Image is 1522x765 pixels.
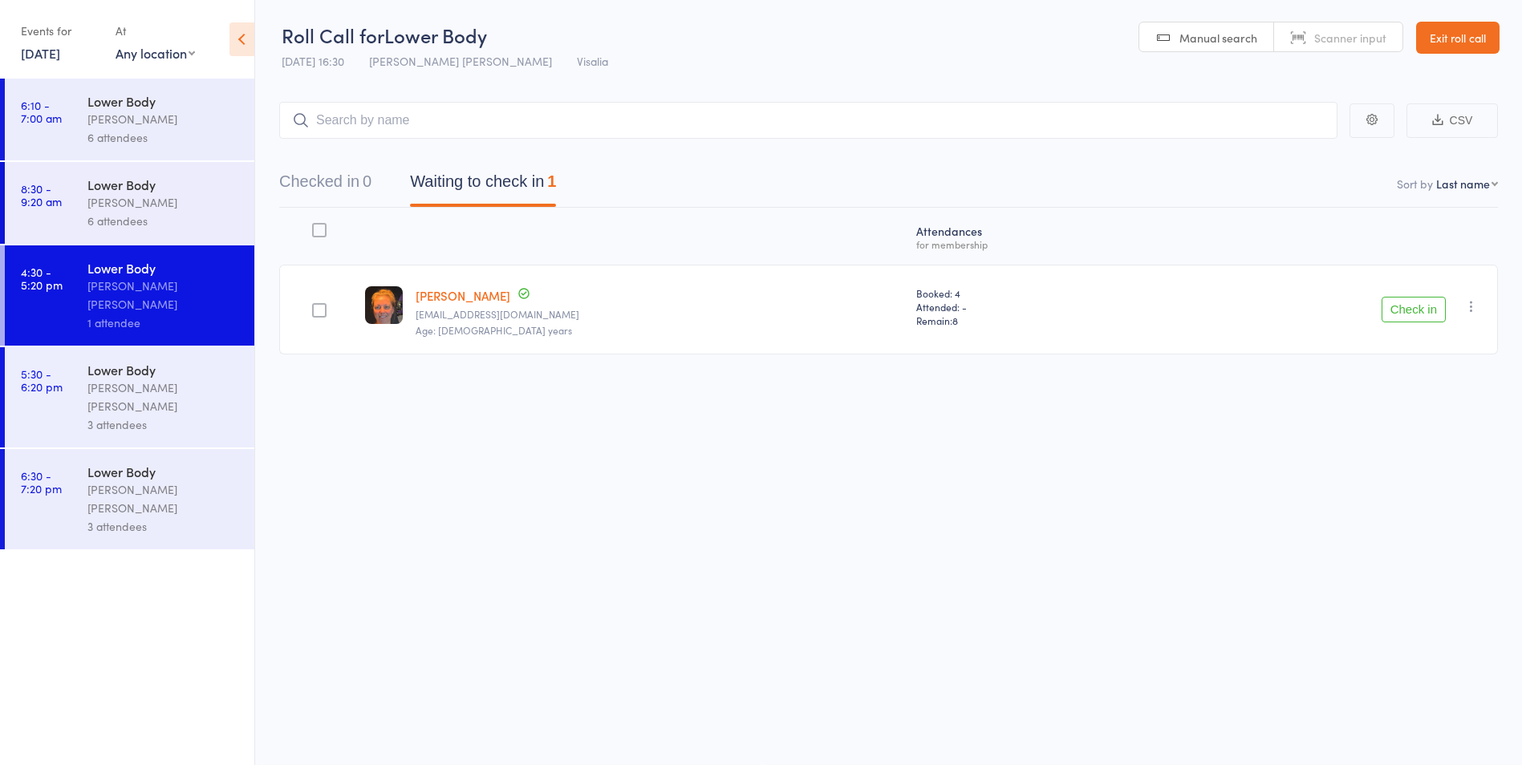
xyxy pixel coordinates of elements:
[916,300,1143,314] span: Attended: -
[1436,176,1490,192] div: Last name
[279,102,1337,139] input: Search by name
[1382,297,1446,322] button: Check in
[916,239,1143,249] div: for membership
[5,449,254,549] a: 6:30 -7:20 pmLower Body[PERSON_NAME] [PERSON_NAME]3 attendees
[1179,30,1257,46] span: Manual search
[5,162,254,244] a: 8:30 -9:20 amLower Body[PERSON_NAME]6 attendees
[363,172,371,190] div: 0
[910,215,1149,257] div: Atten­dances
[410,164,556,207] button: Waiting to check in1
[87,415,241,434] div: 3 attendees
[282,22,384,48] span: Roll Call for
[369,53,552,69] span: [PERSON_NAME] [PERSON_NAME]
[87,176,241,193] div: Lower Body
[279,164,371,207] button: Checked in0
[282,53,344,69] span: [DATE] 16:30
[1314,30,1386,46] span: Scanner input
[21,44,60,62] a: [DATE]
[116,44,195,62] div: Any location
[547,172,556,190] div: 1
[21,18,99,44] div: Events for
[5,245,254,346] a: 4:30 -5:20 pmLower Body[PERSON_NAME] [PERSON_NAME]1 attendee
[21,99,62,124] time: 6:10 - 7:00 am
[365,286,403,324] img: image1740259244.png
[87,259,241,277] div: Lower Body
[87,314,241,332] div: 1 attendee
[416,309,903,320] small: kgriffin007@gmail.com
[87,517,241,536] div: 3 attendees
[21,367,63,393] time: 5:30 - 6:20 pm
[87,193,241,212] div: [PERSON_NAME]
[87,128,241,147] div: 6 attendees
[87,480,241,517] div: [PERSON_NAME] [PERSON_NAME]
[87,463,241,480] div: Lower Body
[577,53,608,69] span: Visalia
[916,286,1143,300] span: Booked: 4
[116,18,195,44] div: At
[87,110,241,128] div: [PERSON_NAME]
[1397,176,1433,192] label: Sort by
[21,265,63,291] time: 4:30 - 5:20 pm
[952,314,958,327] span: 8
[87,212,241,230] div: 6 attendees
[21,182,62,208] time: 8:30 - 9:20 am
[916,314,1143,327] span: Remain:
[5,79,254,160] a: 6:10 -7:00 amLower Body[PERSON_NAME]6 attendees
[384,22,487,48] span: Lower Body
[1406,103,1498,138] button: CSV
[416,323,572,337] span: Age: [DEMOGRAPHIC_DATA] years
[416,287,510,304] a: [PERSON_NAME]
[5,347,254,447] a: 5:30 -6:20 pmLower Body[PERSON_NAME] [PERSON_NAME]3 attendees
[87,277,241,314] div: [PERSON_NAME] [PERSON_NAME]
[87,378,241,415] div: [PERSON_NAME] [PERSON_NAME]
[21,469,62,495] time: 6:30 - 7:20 pm
[87,361,241,378] div: Lower Body
[87,92,241,110] div: Lower Body
[1416,22,1500,54] a: Exit roll call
